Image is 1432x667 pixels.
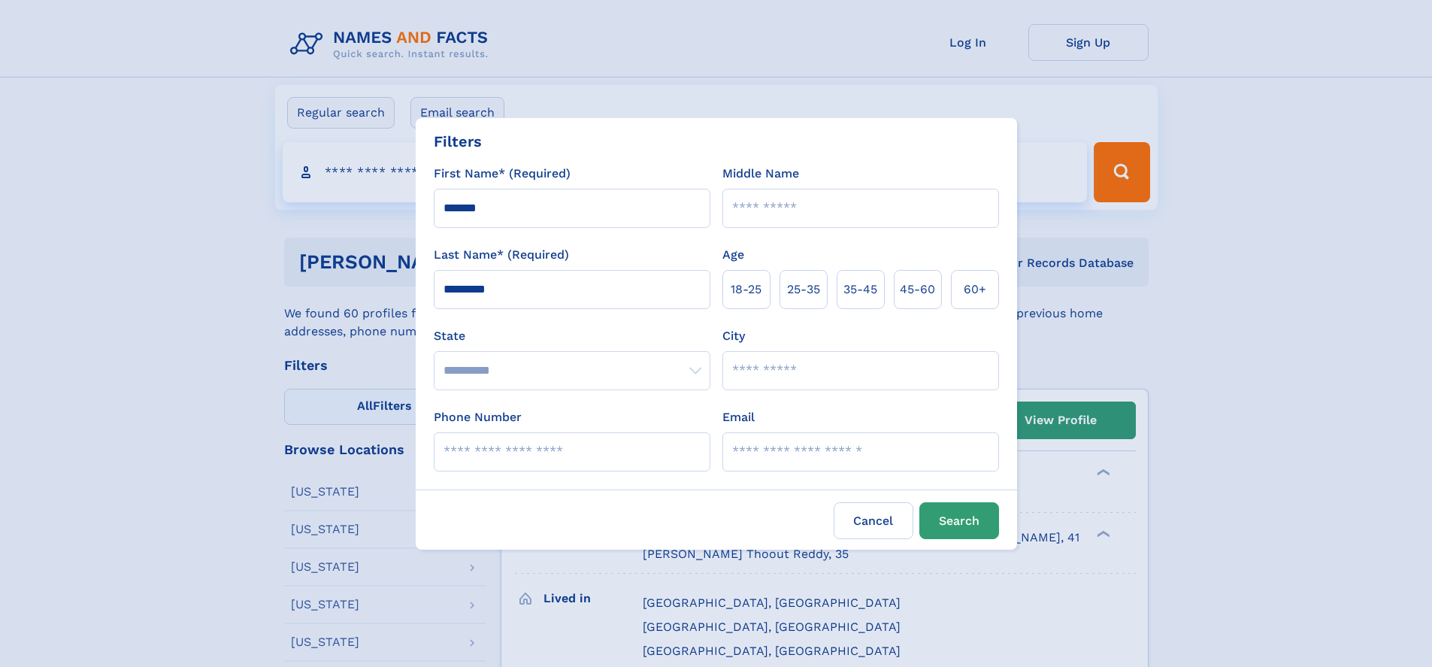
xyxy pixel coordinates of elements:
[722,246,744,264] label: Age
[900,280,935,299] span: 45‑60
[434,327,710,345] label: State
[722,165,799,183] label: Middle Name
[722,408,755,426] label: Email
[434,130,482,153] div: Filters
[731,280,761,299] span: 18‑25
[434,165,571,183] label: First Name* (Required)
[722,327,745,345] label: City
[834,502,913,539] label: Cancel
[787,280,820,299] span: 25‑35
[919,502,999,539] button: Search
[434,246,569,264] label: Last Name* (Required)
[434,408,522,426] label: Phone Number
[964,280,986,299] span: 60+
[843,280,877,299] span: 35‑45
